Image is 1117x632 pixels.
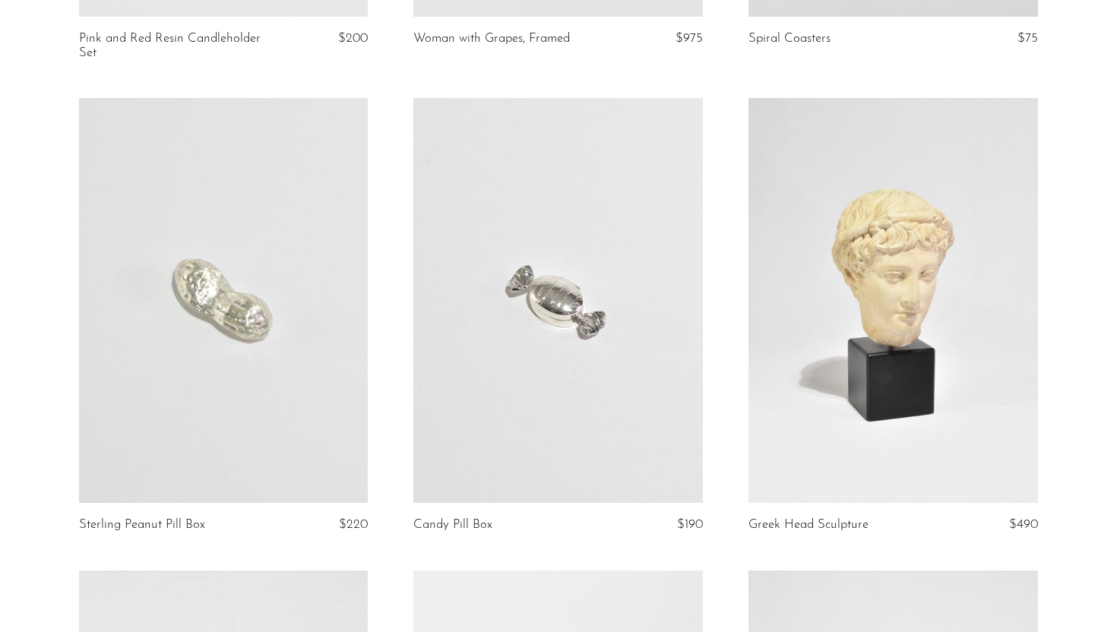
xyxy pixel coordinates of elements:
a: Pink and Red Resin Candleholder Set [79,32,273,60]
span: $190 [677,518,703,531]
a: Candy Pill Box [413,518,492,532]
span: $220 [339,518,368,531]
span: $975 [676,32,703,45]
a: Greek Head Sculpture [748,518,869,532]
span: $75 [1017,32,1038,45]
a: Sterling Peanut Pill Box [79,518,205,532]
span: $490 [1009,518,1038,531]
a: Woman with Grapes, Framed [413,32,570,46]
span: $200 [338,32,368,45]
a: Spiral Coasters [748,32,831,46]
